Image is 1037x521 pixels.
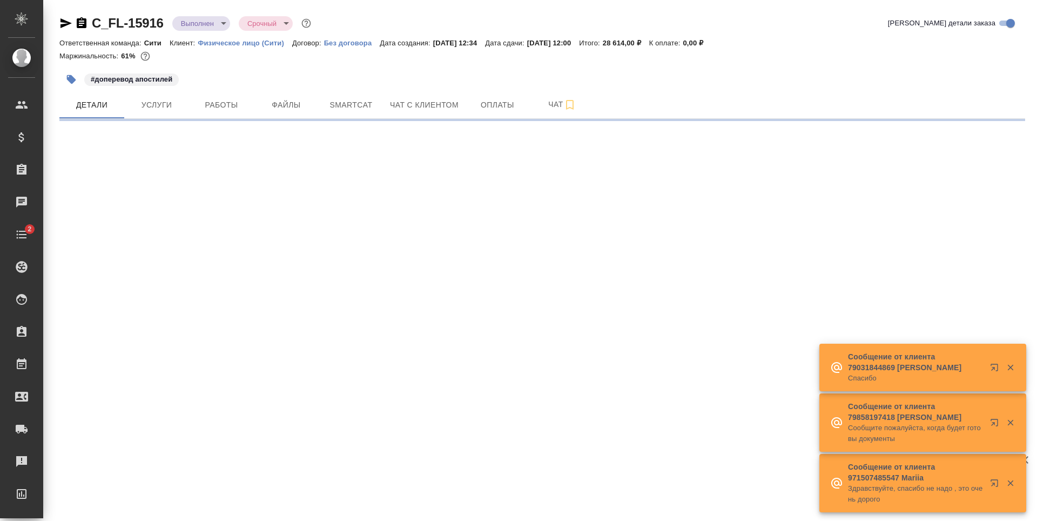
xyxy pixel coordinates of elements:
span: Smartcat [325,98,377,112]
p: Сообщение от клиента 971507485547 Mariia [848,462,983,483]
p: Ответственная команда: [59,39,144,47]
button: 9359.58 RUB; [138,49,152,63]
span: 2 [21,224,38,235]
button: Открыть в новой вкладке [984,412,1009,438]
a: C_FL-15916 [92,16,164,30]
p: Спасибо [848,373,983,384]
button: Добавить тэг [59,68,83,91]
p: Сити [144,39,170,47]
a: Физическое лицо (Сити) [198,38,292,47]
span: Услуги [131,98,183,112]
p: Физическое лицо (Сити) [198,39,292,47]
p: [DATE] 12:00 [527,39,580,47]
p: Итого: [579,39,602,47]
p: Клиент: [170,39,198,47]
div: Выполнен [239,16,293,31]
p: Маржинальность: [59,52,121,60]
p: 61% [121,52,138,60]
button: Открыть в новой вкладке [984,357,1009,383]
span: Оплаты [472,98,523,112]
p: 28 614,00 ₽ [603,39,649,47]
p: Договор: [292,39,324,47]
button: Скопировать ссылку для ЯМессенджера [59,17,72,30]
span: Чат с клиентом [390,98,459,112]
a: 2 [3,221,41,248]
p: Здравствуйте, спасибо не надо , это очень дорого [848,483,983,505]
p: Без договора [324,39,380,47]
button: Срочный [244,19,280,28]
span: Файлы [260,98,312,112]
p: Сообщение от клиента 79031844869 [PERSON_NAME] [848,351,983,373]
a: Без договора [324,38,380,47]
div: Выполнен [172,16,230,31]
svg: Подписаться [563,98,576,111]
p: К оплате: [649,39,683,47]
p: Сообщение от клиента 79858197418 [PERSON_NAME] [848,401,983,423]
p: Дата сдачи: [485,39,527,47]
p: [DATE] 12:34 [433,39,486,47]
button: Закрыть [999,478,1021,488]
button: Закрыть [999,363,1021,372]
p: 0,00 ₽ [683,39,712,47]
p: #доперевод апостилей [91,74,172,85]
span: [PERSON_NAME] детали заказа [888,18,995,29]
span: Чат [536,98,588,111]
p: Дата создания: [380,39,433,47]
p: Сообщите пожалуйста, когда будет готовы документы [848,423,983,444]
button: Доп статусы указывают на важность/срочность заказа [299,16,313,30]
span: Детали [66,98,118,112]
button: Закрыть [999,418,1021,428]
button: Выполнен [178,19,217,28]
button: Скопировать ссылку [75,17,88,30]
span: Работы [196,98,247,112]
span: доперевод апостилей [83,74,180,83]
button: Открыть в новой вкладке [984,472,1009,498]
